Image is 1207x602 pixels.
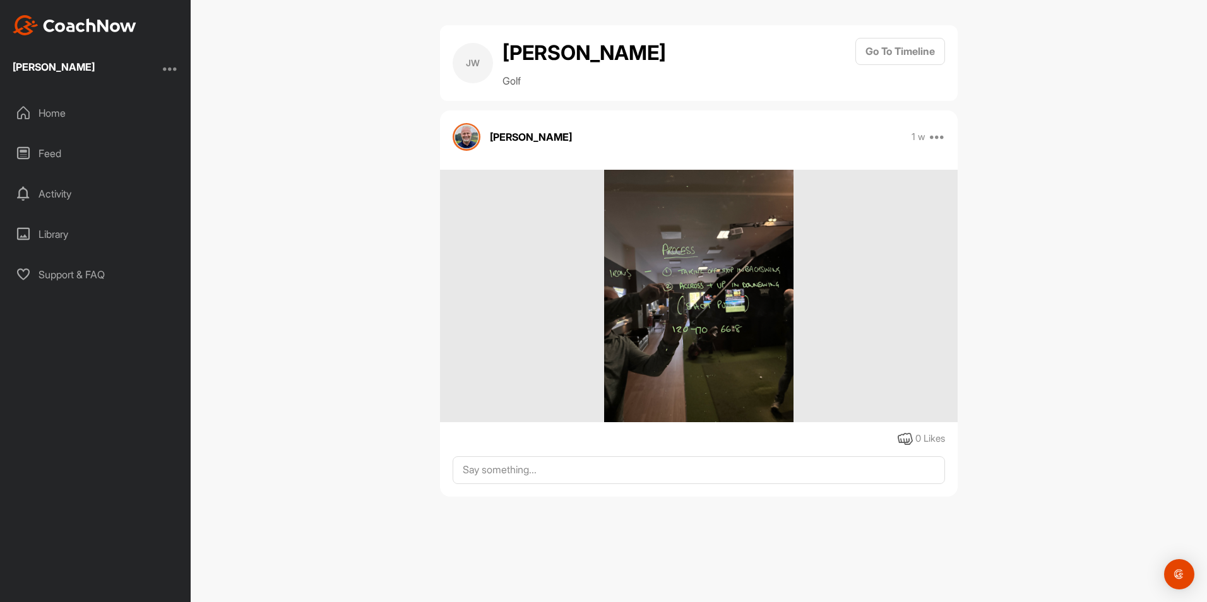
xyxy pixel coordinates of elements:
[915,432,945,446] div: 0 Likes
[502,38,666,68] h2: [PERSON_NAME]
[13,15,136,35] img: CoachNow
[453,43,493,83] div: JW
[604,170,794,422] img: media
[7,259,185,290] div: Support & FAQ
[7,97,185,129] div: Home
[490,129,572,145] p: [PERSON_NAME]
[453,123,480,151] img: avatar
[13,62,95,72] div: [PERSON_NAME]
[7,138,185,169] div: Feed
[7,178,185,210] div: Activity
[1164,559,1194,589] div: Open Intercom Messenger
[855,38,945,88] a: Go To Timeline
[912,131,925,143] p: 1 w
[7,218,185,250] div: Library
[855,38,945,65] button: Go To Timeline
[502,73,666,88] p: Golf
